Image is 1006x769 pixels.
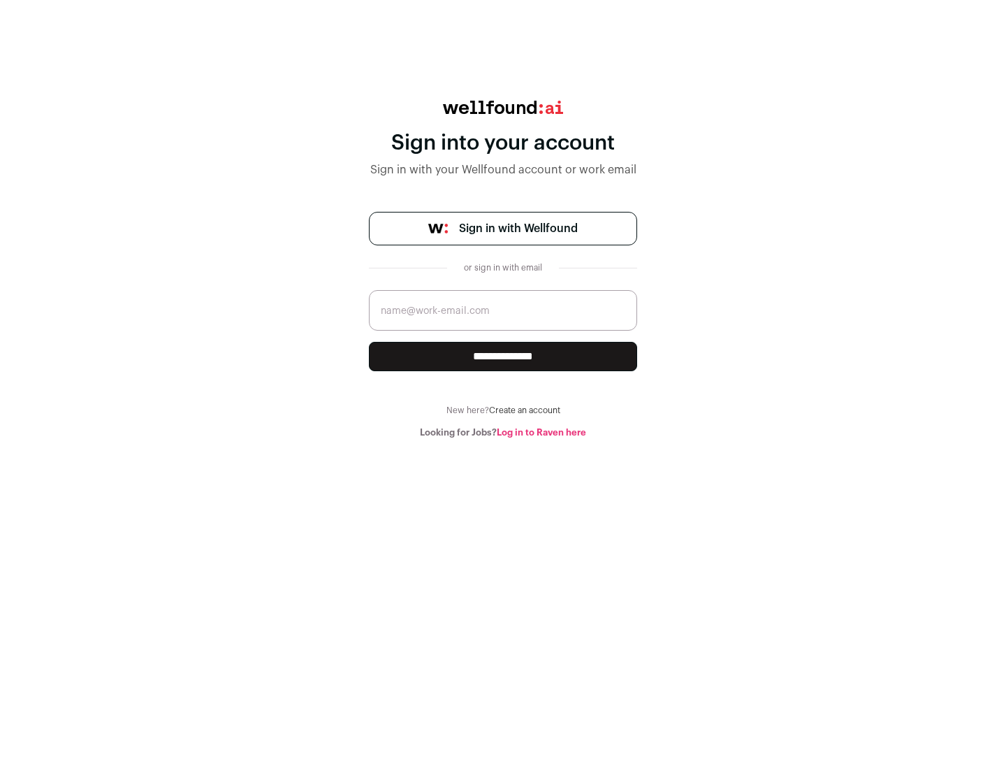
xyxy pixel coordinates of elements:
[443,101,563,114] img: wellfound:ai
[489,406,560,415] a: Create an account
[369,161,637,178] div: Sign in with your Wellfound account or work email
[369,212,637,245] a: Sign in with Wellfound
[497,428,586,437] a: Log in to Raven here
[428,224,448,233] img: wellfound-symbol-flush-black-fb3c872781a75f747ccb3a119075da62bfe97bd399995f84a933054e44a575c4.png
[369,131,637,156] div: Sign into your account
[459,220,578,237] span: Sign in with Wellfound
[458,262,548,273] div: or sign in with email
[369,427,637,438] div: Looking for Jobs?
[369,405,637,416] div: New here?
[369,290,637,331] input: name@work-email.com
